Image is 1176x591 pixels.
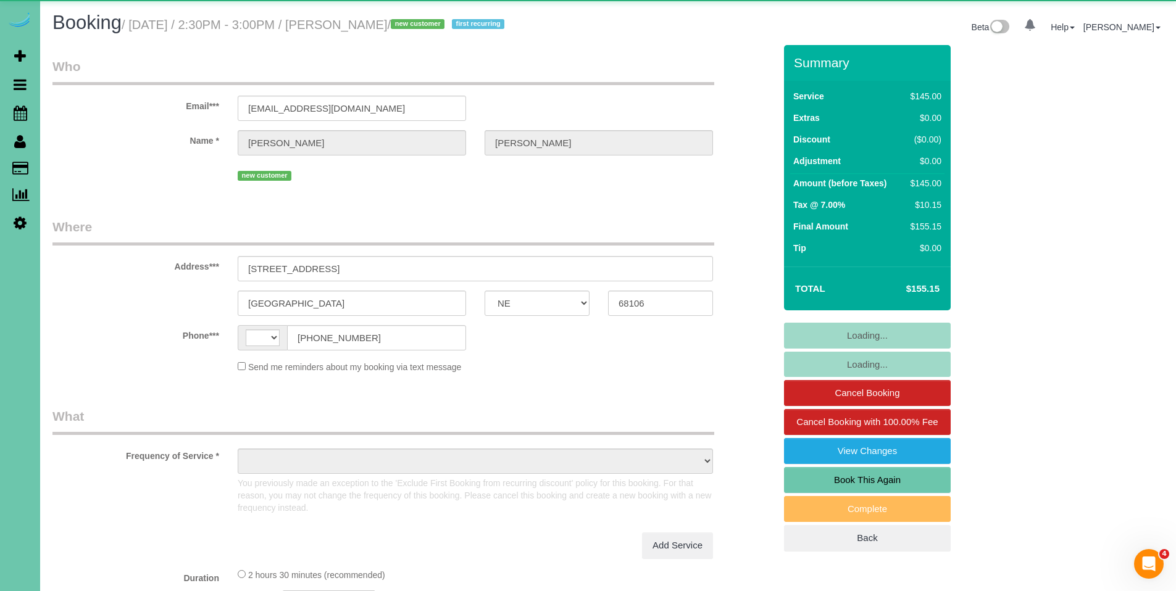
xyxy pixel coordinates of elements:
[796,416,938,427] span: Cancel Booking with 100.00% Fee
[989,20,1009,36] img: New interface
[1159,549,1169,559] span: 4
[1051,22,1075,32] a: Help
[642,532,713,558] a: Add Service
[906,112,941,124] div: $0.00
[906,199,941,211] div: $10.15
[1083,22,1161,32] a: [PERSON_NAME]
[906,155,941,167] div: $0.00
[906,220,941,233] div: $155.15
[793,199,845,211] label: Tax @ 7.00%
[784,438,951,464] a: View Changes
[869,284,940,294] h4: $155.15
[248,362,462,372] span: Send me reminders about my booking via text message
[52,57,714,85] legend: Who
[238,171,291,181] span: new customer
[793,133,830,146] label: Discount
[906,90,941,102] div: $145.00
[906,242,941,254] div: $0.00
[795,283,825,294] strong: Total
[906,133,941,146] div: ($0.00)
[794,56,945,70] h3: Summary
[793,242,806,254] label: Tip
[793,90,824,102] label: Service
[122,18,508,31] small: / [DATE] / 2:30PM - 3:00PM / [PERSON_NAME]
[238,477,713,514] p: You previously made an exception to the 'Exclude First Booking from recurring discount' policy fo...
[391,19,444,29] span: new customer
[452,19,504,29] span: first recurring
[52,12,122,33] span: Booking
[784,409,951,435] a: Cancel Booking with 100.00% Fee
[52,407,714,435] legend: What
[793,220,848,233] label: Final Amount
[906,177,941,189] div: $145.00
[784,380,951,406] a: Cancel Booking
[43,445,228,462] label: Frequency of Service *
[52,218,714,246] legend: Where
[972,22,1010,32] a: Beta
[388,18,509,31] span: /
[248,570,385,580] span: 2 hours 30 minutes (recommended)
[793,112,820,124] label: Extras
[784,467,951,493] a: Book This Again
[1134,549,1164,579] iframe: Intercom live chat
[43,568,228,584] label: Duration
[7,12,32,30] img: Automaid Logo
[784,525,951,551] a: Back
[43,130,228,147] label: Name *
[793,155,841,167] label: Adjustment
[793,177,886,189] label: Amount (before Taxes)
